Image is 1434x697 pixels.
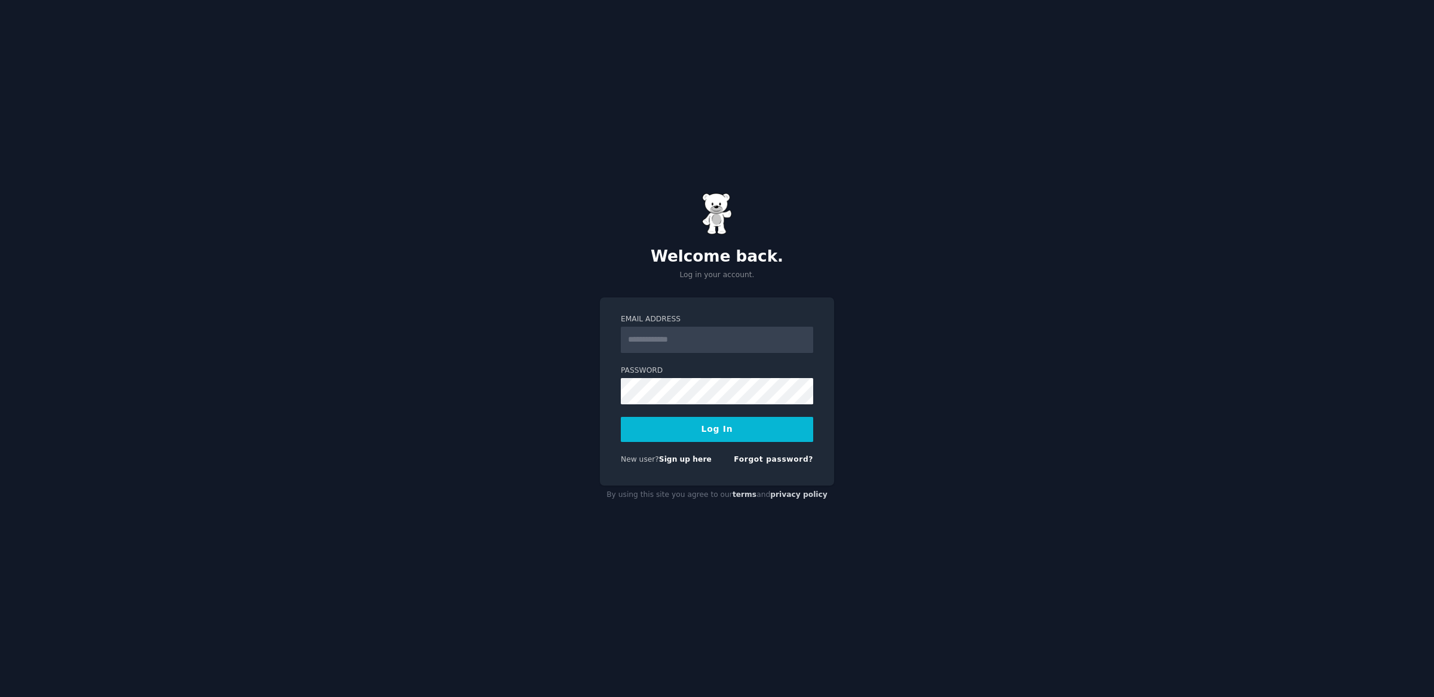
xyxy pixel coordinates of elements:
[621,314,813,325] label: Email Address
[621,417,813,442] button: Log In
[733,490,756,499] a: terms
[600,486,834,505] div: By using this site you agree to our and
[770,490,828,499] a: privacy policy
[659,455,712,463] a: Sign up here
[621,455,659,463] span: New user?
[702,193,732,235] img: Gummy Bear
[600,247,834,266] h2: Welcome back.
[621,366,813,376] label: Password
[600,270,834,281] p: Log in your account.
[734,455,813,463] a: Forgot password?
